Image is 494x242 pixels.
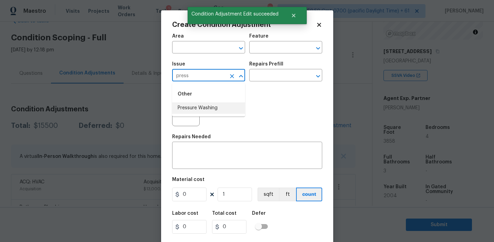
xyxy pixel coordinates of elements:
[212,211,237,216] h5: Total cost
[172,21,316,28] h2: Create Condition Adjustment
[236,71,246,81] button: Close
[172,134,211,139] h5: Repairs Needed
[313,43,323,53] button: Open
[236,43,246,53] button: Open
[172,86,245,102] div: Other
[172,34,184,39] h5: Area
[188,7,282,21] span: Condition Adjustment Edit succeeded
[172,102,245,114] li: Pressure Washing
[313,71,323,81] button: Open
[296,188,322,201] button: count
[282,9,305,22] button: Close
[252,211,266,216] h5: Defer
[172,62,185,67] h5: Issue
[172,211,198,216] h5: Labor cost
[227,71,237,81] button: Clear
[279,188,296,201] button: ft
[249,34,269,39] h5: Feature
[257,188,279,201] button: sqft
[249,62,283,67] h5: Repairs Prefill
[172,177,204,182] h5: Material cost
